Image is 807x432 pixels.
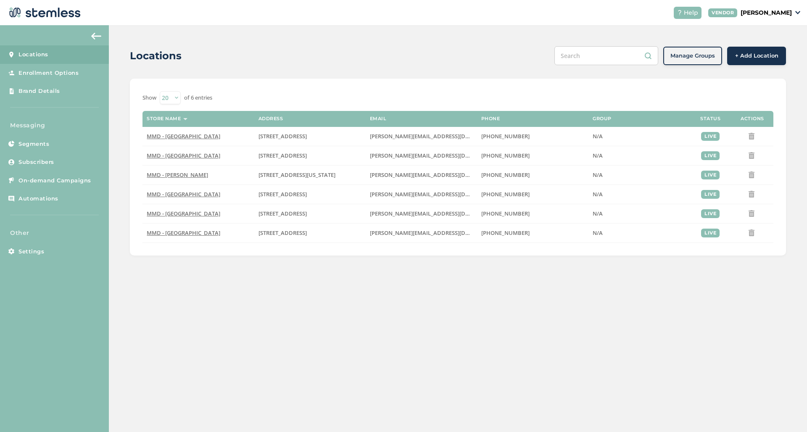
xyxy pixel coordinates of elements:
label: (818) 439-8484 [481,133,584,140]
label: Show [142,94,156,102]
span: [STREET_ADDRESS] [258,132,307,140]
label: Group [593,116,612,121]
label: ilana.d@mmdshops.com [370,229,473,237]
label: MMD - Jersey City [147,133,250,140]
img: logo-dark-0685b13c.svg [7,4,81,21]
span: Manage Groups [670,52,715,60]
span: Enrollment Options [18,69,79,77]
label: 1901 Atlantic Avenue [258,210,361,217]
span: [STREET_ADDRESS] [258,229,307,237]
label: (818) 439-8484 [481,229,584,237]
label: (818) 439-8484 [481,191,584,198]
label: Phone [481,116,500,121]
label: Address [258,116,283,121]
span: [STREET_ADDRESS][US_STATE] [258,171,335,179]
label: N/A [593,152,685,159]
button: Manage Groups [663,47,722,65]
span: [PHONE_NUMBER] [481,190,530,198]
span: [STREET_ADDRESS] [258,152,307,159]
h2: Locations [130,48,182,63]
span: [PERSON_NAME][EMAIL_ADDRESS][DOMAIN_NAME] [370,171,504,179]
span: Settings [18,248,44,256]
th: Actions [731,111,773,127]
label: ilana.d@mmdshops.com [370,152,473,159]
img: icon-help-white-03924b79.svg [677,10,682,15]
label: N/A [593,171,685,179]
label: (818) 439-8484 [481,171,584,179]
label: 1764 Broadway [258,229,361,237]
img: icon_down-arrow-small-66adaf34.svg [795,11,800,14]
label: Store name [147,116,181,121]
button: + Add Location [727,47,786,65]
label: MMD - Marina Del Rey [147,171,250,179]
span: [PHONE_NUMBER] [481,229,530,237]
img: icon-arrow-back-accent-c549486e.svg [91,33,101,40]
label: 1515 North Cahuenga Boulevard [258,152,361,159]
div: live [701,151,720,160]
span: [PHONE_NUMBER] [481,210,530,217]
span: MMD - [GEOGRAPHIC_DATA] [147,229,220,237]
span: [PERSON_NAME][EMAIL_ADDRESS][DOMAIN_NAME] [370,190,504,198]
span: [PERSON_NAME][EMAIL_ADDRESS][DOMAIN_NAME] [370,210,504,217]
label: N/A [593,191,685,198]
span: [PHONE_NUMBER] [481,152,530,159]
div: VENDOR [708,8,737,17]
span: [PERSON_NAME][EMAIL_ADDRESS][DOMAIN_NAME] [370,152,504,159]
label: 655 Newark Avenue [258,133,361,140]
label: N/A [593,229,685,237]
span: Brand Details [18,87,60,95]
p: [PERSON_NAME] [741,8,792,17]
span: Subscribers [18,158,54,166]
label: 13356 Washington Boulevard [258,171,361,179]
span: MMD - [PERSON_NAME] [147,171,208,179]
span: MMD - [GEOGRAPHIC_DATA] [147,132,220,140]
label: Status [700,116,720,121]
label: MMD - Hollywood [147,152,250,159]
label: ilana.d@mmdshops.com [370,133,473,140]
label: MMD - North Hollywood [147,191,250,198]
label: 4720 Vineland Avenue [258,191,361,198]
div: live [701,132,720,141]
div: live [701,171,720,179]
span: [STREET_ADDRESS] [258,190,307,198]
label: ilana.d@mmdshops.com [370,171,473,179]
span: [PERSON_NAME][EMAIL_ADDRESS][DOMAIN_NAME] [370,132,504,140]
span: Automations [18,195,58,203]
span: MMD - [GEOGRAPHIC_DATA] [147,210,220,217]
label: N/A [593,133,685,140]
div: live [701,190,720,199]
label: of 6 entries [184,94,212,102]
img: icon-sort-1e1d7615.svg [183,118,187,120]
label: N/A [593,210,685,217]
span: Segments [18,140,49,148]
span: MMD - [GEOGRAPHIC_DATA] [147,152,220,159]
label: Email [370,116,387,121]
div: live [701,209,720,218]
label: (818) 439-8484 [481,152,584,159]
span: + Add Location [735,52,778,60]
div: live [701,229,720,237]
span: On-demand Campaigns [18,176,91,185]
span: MMD - [GEOGRAPHIC_DATA] [147,190,220,198]
span: Locations [18,50,48,59]
input: Search [554,46,658,65]
label: ilana.d@mmdshops.com [370,191,473,198]
label: (818) 439-8484 [481,210,584,217]
span: [PHONE_NUMBER] [481,171,530,179]
span: [STREET_ADDRESS] [258,210,307,217]
label: ilana.d@mmdshops.com [370,210,473,217]
label: MMD - Redwood City [147,229,250,237]
iframe: Chat Widget [765,392,807,432]
span: Help [684,8,698,17]
span: [PHONE_NUMBER] [481,132,530,140]
label: MMD - Long Beach [147,210,250,217]
span: [PERSON_NAME][EMAIL_ADDRESS][DOMAIN_NAME] [370,229,504,237]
